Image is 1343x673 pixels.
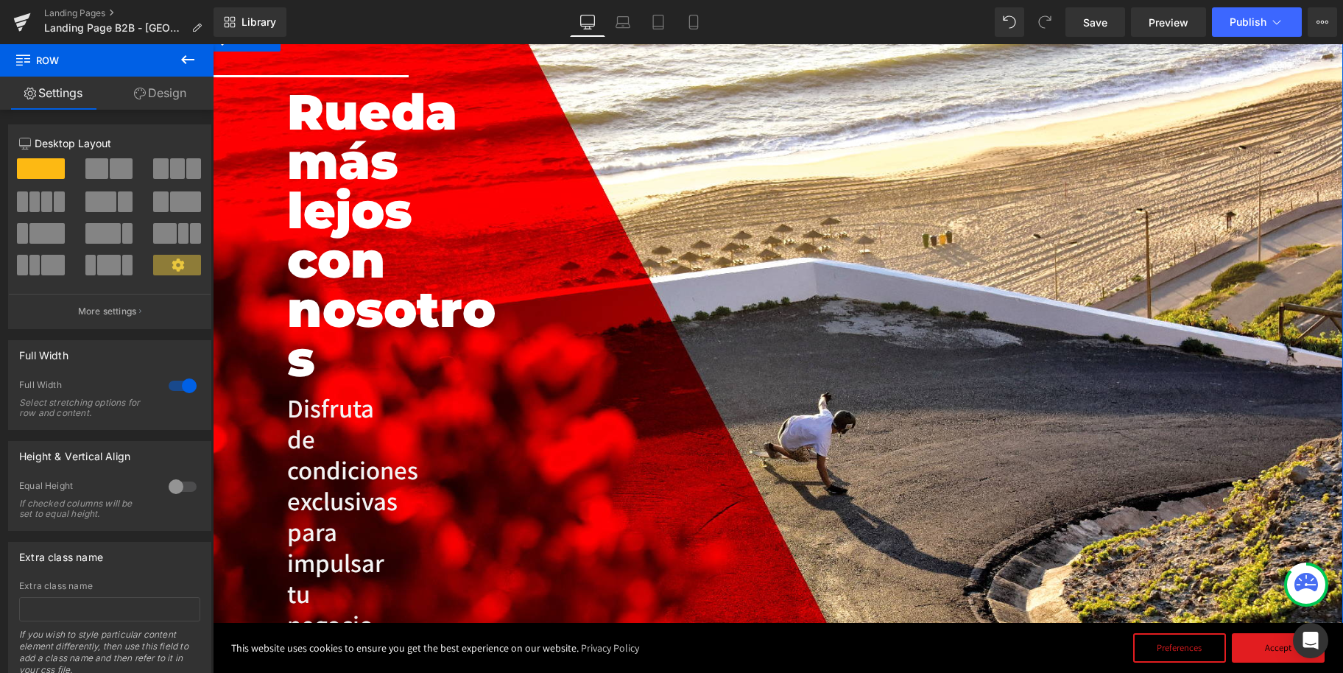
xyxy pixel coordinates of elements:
[641,7,676,37] a: Tablet
[214,7,286,37] a: New Library
[19,379,154,395] div: Full Width
[19,135,200,151] p: Desktop Layout
[19,543,103,563] div: Extra class name
[1293,623,1328,658] div: Open Intercom Messenger
[9,294,211,328] button: More settings
[1083,15,1107,30] span: Save
[676,7,711,37] a: Mobile
[242,15,276,29] span: Library
[19,398,152,418] div: Select stretching options for row and content.
[1131,7,1206,37] a: Preview
[15,44,162,77] span: Row
[1030,7,1060,37] button: Redo
[1308,7,1337,37] button: More
[19,442,130,462] div: Height & Vertical Align
[19,581,200,591] div: Extra class name
[366,593,429,614] a: Privacy Policy (opens in a new tab)
[74,43,310,339] h1: Rueda más lejos con nosotros
[44,7,214,19] a: Landing Pages
[1230,16,1266,28] span: Publish
[570,7,605,37] a: Desktop
[605,7,641,37] a: Laptop
[19,498,152,519] div: If checked columns will be set to equal height.
[920,589,1013,619] button: Preferences
[18,597,366,610] span: This website uses cookies to ensure you get the best experience on our website.
[1149,15,1188,30] span: Preview
[78,305,137,318] p: More settings
[44,22,186,34] span: Landing Page B2B - [GEOGRAPHIC_DATA]
[1019,589,1112,619] button: Accept
[1212,7,1302,37] button: Publish
[19,480,154,496] div: Equal Height
[19,341,68,362] div: Full Width
[107,77,214,110] a: Design
[995,7,1024,37] button: Undo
